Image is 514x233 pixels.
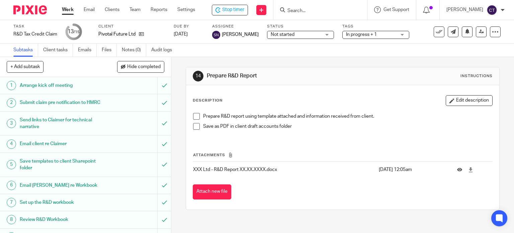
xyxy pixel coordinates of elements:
h1: Set up the R&D workbook [20,197,107,208]
h1: Email client re Claimer [20,139,107,149]
span: Stop timer [222,6,244,13]
button: Edit description [446,95,493,106]
a: Download [468,166,473,173]
div: Pivotal Future Ltd - R&D Tax Credit Claim [212,5,248,15]
div: 14 [193,71,203,81]
span: [DATE] [174,32,188,37]
h1: Email [PERSON_NAME] re Workbook [20,180,107,190]
div: 2 [7,98,16,108]
p: Save as PDF in client draft accounts folder [203,123,493,130]
a: Subtasks [13,44,38,57]
label: Assignee [212,24,259,29]
span: Attachments [193,153,225,157]
small: /15 [74,30,80,34]
a: Settings [177,6,195,13]
a: Email [84,6,95,13]
h1: Submit claim pre notification to HMRC [20,98,107,108]
h1: Arrange kick off meeting [20,80,107,91]
a: Work [62,6,74,13]
p: [DATE] 12:05am [379,166,447,173]
span: Hide completed [127,64,161,70]
span: Get Support [383,7,409,12]
h1: Send links to Claimer for technical narrative [20,115,107,132]
a: Audit logs [151,44,177,57]
a: Client tasks [43,44,73,57]
button: + Add subtask [7,61,44,72]
div: Instructions [460,73,493,79]
a: Files [102,44,117,57]
span: Not started [271,32,294,37]
p: Pivotal Future Ltd [98,31,136,38]
a: Clients [105,6,119,13]
a: Team [130,6,141,13]
span: [PERSON_NAME] [222,31,259,38]
button: Hide completed [117,61,164,72]
div: 6 [7,181,16,190]
div: 3 [7,119,16,128]
div: R&D Tax Credit Claim [13,31,57,38]
p: Description [193,98,223,103]
label: Client [98,24,165,29]
p: XXX Ltd - R&D Report XX.XX.XXXX.docx [193,166,375,173]
label: Status [267,24,334,29]
div: 8 [7,215,16,224]
img: svg%3E [487,5,497,15]
button: Attach new file [193,184,231,199]
label: Due by [174,24,204,29]
a: Reports [151,6,167,13]
div: 1 [7,81,16,90]
div: 7 [7,198,16,207]
h1: Review R&D Workbook [20,215,107,225]
img: svg%3E [212,31,220,39]
a: Notes (0) [122,44,146,57]
label: Task [13,24,57,29]
div: 4 [7,139,16,149]
label: Tags [342,24,409,29]
input: Search [287,8,347,14]
div: 5 [7,160,16,169]
span: In progress + 1 [346,32,377,37]
h1: Prepare R&D Report [207,72,357,79]
img: Pixie [13,5,47,14]
div: R&amp;D Tax Credit Claim [13,31,57,38]
h1: Save templates to client Sharepoint folder [20,156,107,173]
div: 13 [68,28,80,36]
p: [PERSON_NAME] [446,6,483,13]
a: Emails [78,44,97,57]
p: Prepare R&D report using template attached and information received from client. [203,113,493,120]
